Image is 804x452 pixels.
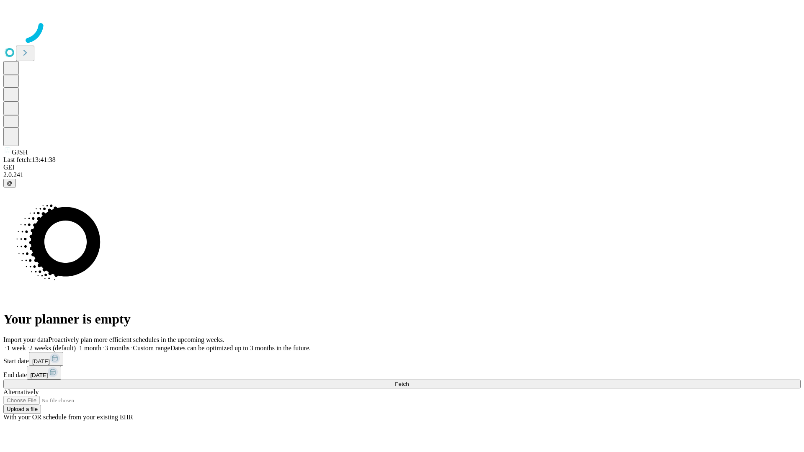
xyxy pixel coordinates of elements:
[3,336,49,343] span: Import your data
[49,336,224,343] span: Proactively plan more efficient schedules in the upcoming weeks.
[3,352,801,366] div: Start date
[133,344,170,352] span: Custom range
[3,405,41,413] button: Upload a file
[32,358,50,365] span: [DATE]
[27,366,61,380] button: [DATE]
[7,180,13,186] span: @
[79,344,101,352] span: 1 month
[3,164,801,171] div: GEI
[30,372,48,378] span: [DATE]
[12,149,28,156] span: GJSH
[3,179,16,187] button: @
[3,366,801,380] div: End date
[29,344,76,352] span: 2 weeks (default)
[3,171,801,179] div: 2.0.241
[3,380,801,388] button: Fetch
[7,344,26,352] span: 1 week
[3,413,133,421] span: With your OR schedule from your existing EHR
[3,311,801,327] h1: Your planner is empty
[170,344,311,352] span: Dates can be optimized up to 3 months in the future.
[105,344,129,352] span: 3 months
[29,352,63,366] button: [DATE]
[395,381,409,387] span: Fetch
[3,156,56,163] span: Last fetch: 13:41:38
[3,388,39,395] span: Alternatively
